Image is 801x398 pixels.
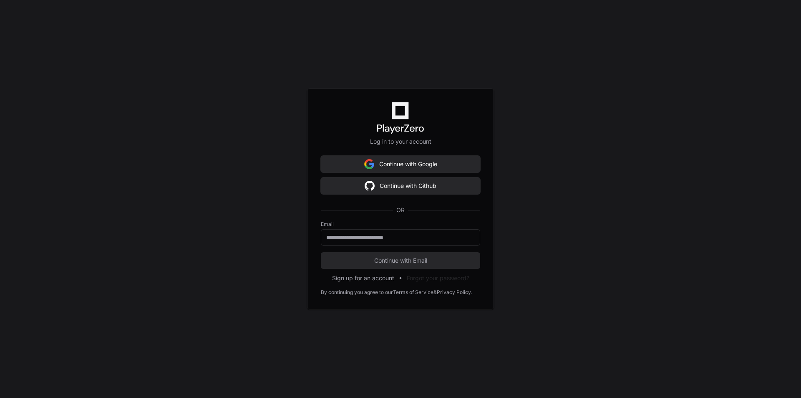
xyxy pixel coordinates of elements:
span: Continue with Email [321,256,480,265]
div: & [433,289,437,296]
a: Terms of Service [393,289,433,296]
button: Forgot your password? [407,274,469,282]
button: Continue with Github [321,177,480,194]
button: Continue with Google [321,156,480,172]
a: Privacy Policy. [437,289,472,296]
span: OR [393,206,408,214]
p: Log in to your account [321,137,480,146]
div: By continuing you agree to our [321,289,393,296]
label: Email [321,221,480,228]
button: Continue with Email [321,252,480,269]
img: Sign in with google [365,177,375,194]
img: Sign in with google [364,156,374,172]
button: Sign up for an account [332,274,394,282]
